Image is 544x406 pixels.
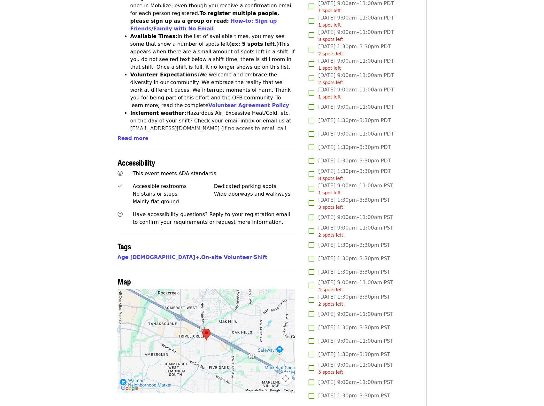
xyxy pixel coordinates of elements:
li: In the list of available times, you may see some that show a number of spots left This appears wh... [130,33,295,71]
strong: Available Times: [130,33,178,39]
span: 8 spots left [318,37,343,42]
span: This event meets ADA standards [133,170,216,176]
img: Google [119,384,140,393]
span: [DATE] 9:00am–11:00am PST [318,279,393,293]
span: [DATE] 1:30pm–3:30pm PST [318,351,390,358]
span: 1 spot left [318,22,341,27]
span: [DATE] 1:30pm–3:30pm PDT [318,117,391,124]
button: Read more [118,135,149,142]
span: 2 spots left [318,80,343,85]
a: Open this area in Google Maps (opens a new window) [119,384,140,393]
button: Map camera controls [279,372,292,385]
li: Hazardous Air, Excessive Heat/Cold, etc. on the day of your shift? Check your email inbox or emai... [130,109,295,148]
span: [DATE] 9:00am–11:00am PDT [318,72,394,86]
span: 2 spots left [318,301,343,307]
span: 1 spot left [318,190,341,195]
strong: (ex: 5 spots left.) [229,41,279,47]
span: [DATE] 1:30pm–3:30pm PST [318,324,390,332]
span: [DATE] 9:00am–11:00am PST [318,224,393,238]
span: [DATE] 1:30pm–3:30pm PDT [318,157,391,165]
span: 2 spots left [318,51,343,56]
a: How-to: Sign up Friends/Family with No Email [130,18,277,32]
span: 1 spot left [318,8,341,13]
span: [DATE] 1:30pm–3:30pm PDT [318,144,391,151]
span: [DATE] 1:30pm–3:30pm PST [318,241,390,249]
span: [DATE] 9:00am–11:00am PST [318,379,393,386]
span: [DATE] 1:30pm–3:30pm PST [318,255,390,262]
span: [DATE] 9:00am–11:00am PDT [318,57,394,72]
span: Accessibility [118,157,155,168]
span: 2 spots left [318,232,343,238]
span: Map data ©2025 Google [245,388,280,392]
span: [DATE] 9:00am–11:00am PDT [318,86,394,100]
span: Map [118,276,131,287]
i: question-circle icon [118,211,123,217]
div: No stairs or steps [133,190,214,198]
span: [DATE] 9:00am–11:00am PST [318,361,393,376]
li: We welcome and embrace the diversity in our community. We embrace the reality that we work at dif... [130,71,295,109]
span: [DATE] 9:00am–11:00am PST [318,182,393,196]
span: [DATE] 9:00am–11:00am PST [318,337,393,345]
div: Accessible restrooms [133,183,214,190]
span: [DATE] 1:30pm–3:30pm PST [318,392,390,400]
span: [DATE] 1:30pm–3:30pm PDT [318,168,391,182]
div: Dedicated parking spots [214,183,295,190]
span: 3 spots left [318,205,343,210]
span: Tags [118,240,131,252]
span: 1 spot left [318,66,341,71]
span: [DATE] 9:00am–11:00am PDT [318,130,394,138]
span: [DATE] 1:30pm–3:30pm PST [318,268,390,276]
span: 4 spots left [318,287,343,292]
span: Read more [118,135,149,141]
span: 1 spot left [318,94,341,99]
span: [DATE] 9:00am–11:00am PST [318,214,393,221]
i: check icon [118,183,122,189]
span: [DATE] 1:30pm–3:30pm PST [318,293,390,308]
a: Terms (opens in new tab) [284,388,293,392]
span: 8 spots left [318,176,343,181]
a: On-site Volunteer Shift [201,254,267,260]
span: [DATE] 1:30pm–3:30pm PST [318,196,390,211]
span: Have accessibility questions? Reply to your registration email to confirm your requirements or re... [133,211,290,225]
span: , [118,254,201,260]
div: Mainly flat ground [133,198,214,206]
strong: Volunteer Expectations: [130,72,200,78]
span: [DATE] 1:30pm–3:30pm PDT [318,43,391,57]
a: Age [DEMOGRAPHIC_DATA]+ [118,254,200,260]
span: [DATE] 9:00am–11:00am PDT [318,28,394,43]
i: universal-access icon [118,170,123,176]
strong: To register multiple people, please sign up as a group or read: [130,10,280,24]
span: [DATE] 9:00am–11:00am PDT [318,14,394,28]
span: 5 spots left [318,370,343,375]
span: [DATE] 9:00am–11:00am PST [318,310,393,318]
span: [DATE] 9:00am–11:00am PDT [318,103,394,111]
a: Volunteer Agreement Policy [208,102,289,108]
div: Wide doorways and walkways [214,190,295,198]
strong: Inclement weather: [130,110,187,116]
